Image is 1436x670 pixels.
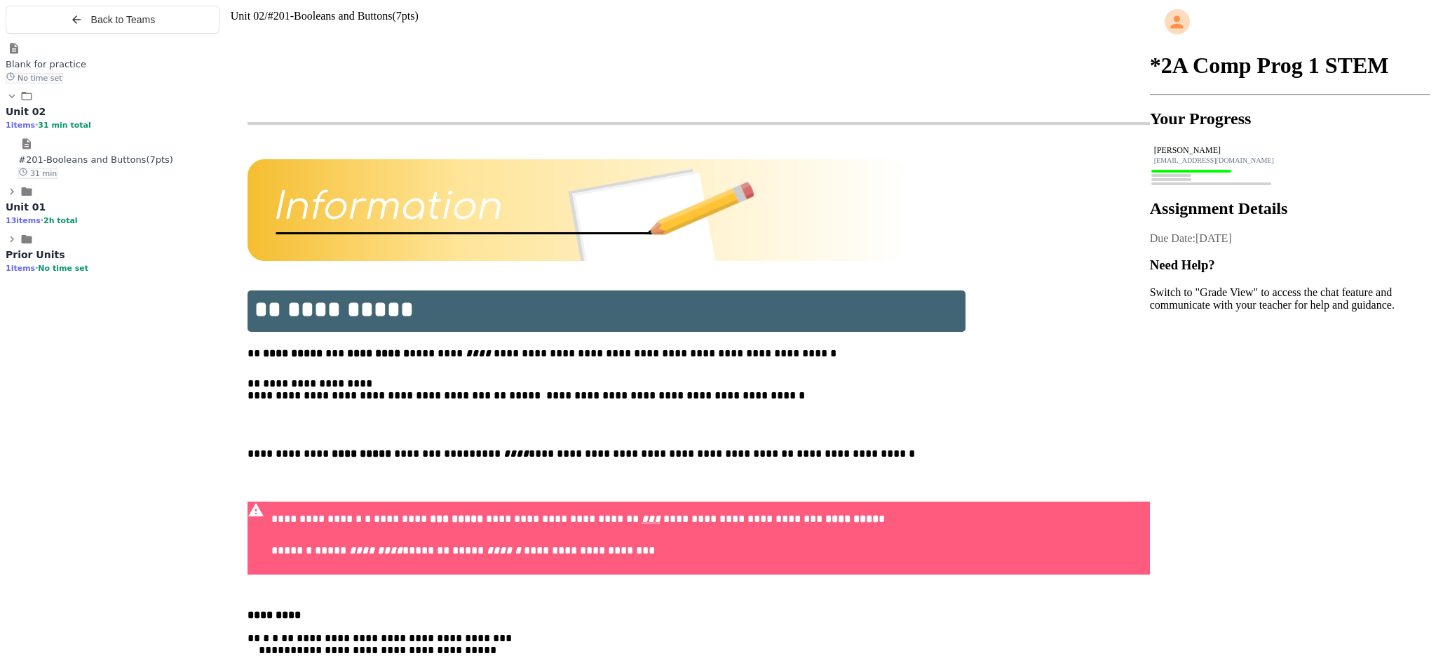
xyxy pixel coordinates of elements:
div: [PERSON_NAME] [1154,145,1426,156]
span: No time set [6,73,63,83]
h3: Need Help? [1150,257,1430,273]
span: • [35,120,38,130]
span: Unit 02 [231,10,264,22]
span: 13 items [6,216,41,225]
span: 31 min total [38,121,90,130]
span: 31 min [18,168,57,179]
span: 1 items [6,264,35,273]
span: • [41,215,43,225]
span: • [35,263,38,273]
span: Back to Teams [91,14,156,25]
span: 2h total [43,216,78,225]
p: Switch to "Grade View" to access the chat feature and communicate with your teacher for help and ... [1150,286,1430,311]
span: Blank for practice [6,59,86,69]
span: #201-Booleans and Buttons(7pts) [268,10,419,22]
h1: *2A Comp Prog 1 STEM [1150,53,1430,79]
span: 1 items [6,121,35,130]
h2: Your Progress [1150,109,1430,128]
span: No time set [38,264,88,273]
div: [EMAIL_ADDRESS][DOMAIN_NAME] [1154,156,1426,164]
span: Prior Units [6,249,65,260]
span: Unit 01 [6,201,46,213]
span: Due Date: [1150,232,1195,244]
button: Back to Teams [6,6,219,34]
span: / [264,10,267,22]
span: [DATE] [1195,232,1232,244]
h2: Assignment Details [1150,199,1430,218]
span: Unit 02 [6,106,46,117]
div: My Account [1150,6,1430,38]
span: #201-Booleans and Buttons(7pts) [18,154,173,165]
